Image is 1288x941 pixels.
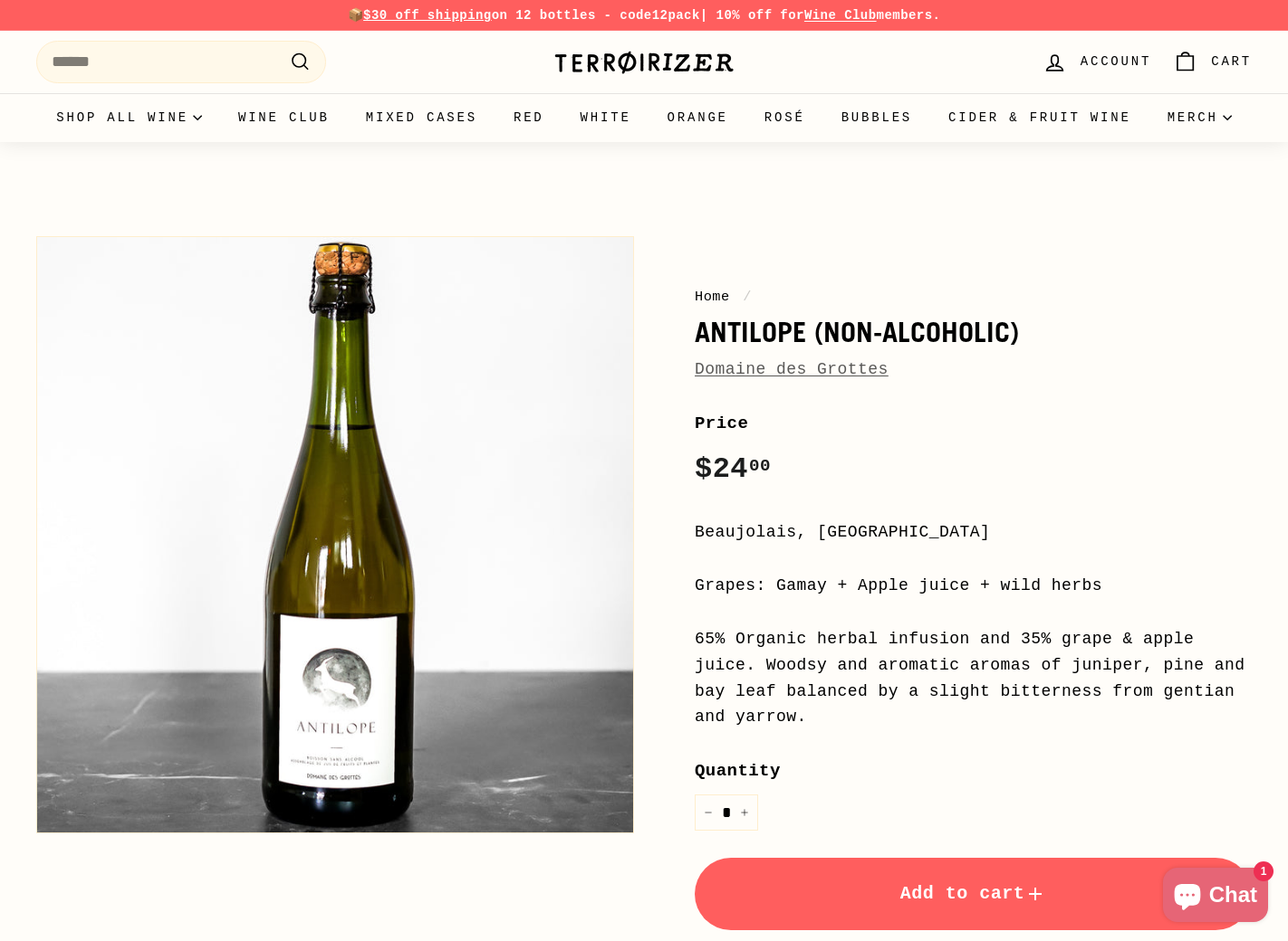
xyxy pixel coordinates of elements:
button: Add to cart [695,858,1252,930]
span: Add to cart [900,883,1047,904]
a: White [562,93,649,142]
span: $30 off shipping [363,8,492,23]
a: Red [495,93,562,142]
a: Mixed Cases [348,93,495,142]
a: Rosé [746,93,823,142]
span: Account [1081,52,1151,71]
p: 📦 on 12 bottles - code | 10% off for members. [36,5,1252,25]
span: $24 [695,452,771,486]
nav: breadcrumbs [695,286,1252,308]
summary: Shop all wine [38,93,220,142]
strong: 12pack [652,8,700,23]
span: Cart [1211,52,1252,71]
label: Quantity [695,757,1252,784]
button: Reduce item quantity by one [695,794,722,832]
a: Home [695,289,730,305]
button: Increase item quantity by one [731,794,758,832]
summary: Merch [1149,93,1250,142]
span: / [738,289,756,305]
a: Orange [649,93,746,142]
div: Grapes: Gamay + Apple juice + wild herbs [695,573,1252,599]
h1: Antilope (Non-Alcoholic) [695,317,1252,347]
a: Domaine des Grottes [695,360,889,378]
a: Cider & Fruit Wine [930,93,1149,142]
input: quantity [695,794,758,832]
sup: 00 [749,456,771,476]
a: Wine Club [220,93,348,142]
a: Wine Club [804,8,877,23]
inbox-online-store-chat: Shopify online store chat [1158,868,1274,927]
a: Bubbles [823,93,930,142]
a: Cart [1162,35,1263,89]
div: 65% Organic herbal infusion and 35% grape & apple juice. Woodsy and aromatic aromas of juniper, p... [695,626,1252,730]
a: Account [1032,35,1162,89]
label: Price [695,410,1252,437]
div: Beaujolais, [GEOGRAPHIC_DATA] [695,519,1252,546]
